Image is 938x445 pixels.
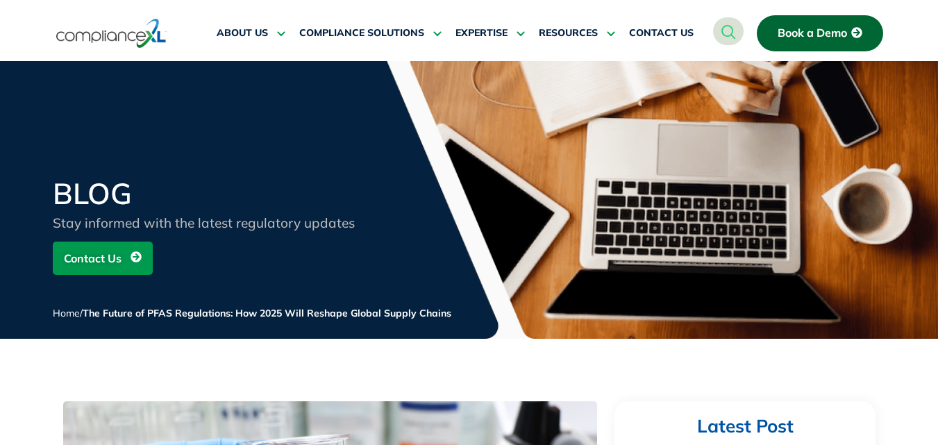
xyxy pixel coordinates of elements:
a: EXPERTISE [455,17,525,50]
span: ABOUT US [217,27,268,40]
h2: BLOG [53,179,386,208]
a: COMPLIANCE SOLUTIONS [299,17,442,50]
span: RESOURCES [539,27,598,40]
span: / [53,307,451,319]
span: CONTACT US [629,27,694,40]
a: ABOUT US [217,17,285,50]
span: Stay informed with the latest regulatory updates [53,215,355,231]
a: Book a Demo [757,15,883,51]
a: Contact Us [53,242,153,275]
h2: Latest Post [641,415,849,438]
a: Home [53,307,80,319]
span: EXPERTISE [455,27,508,40]
a: navsearch-button [713,17,744,45]
img: logo-one.svg [56,17,167,49]
span: The Future of PFAS Regulations: How 2025 Will Reshape Global Supply Chains [83,307,451,319]
span: Contact Us [64,245,122,271]
span: Book a Demo [778,27,847,40]
span: COMPLIANCE SOLUTIONS [299,27,424,40]
a: CONTACT US [629,17,694,50]
a: RESOURCES [539,17,615,50]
